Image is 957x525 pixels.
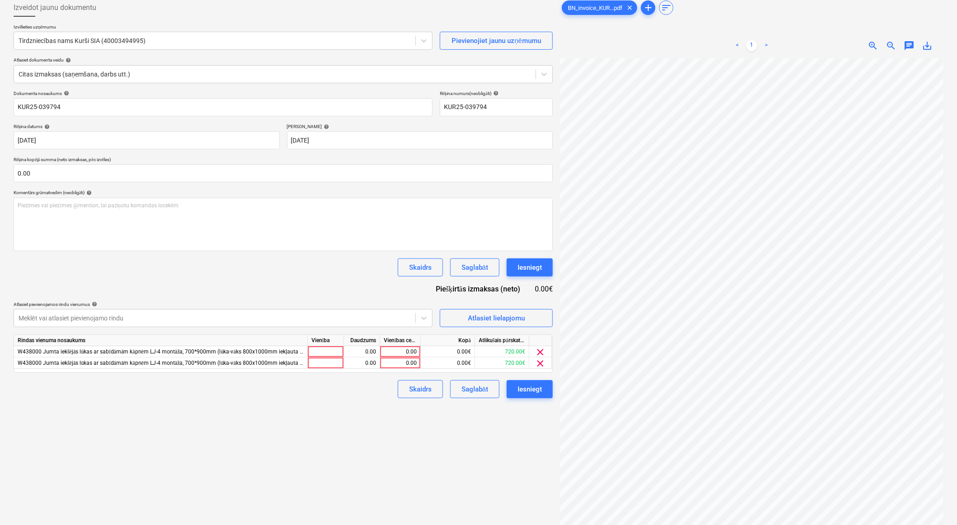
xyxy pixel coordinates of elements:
[90,301,97,307] span: help
[518,262,542,273] div: Iesniegt
[398,258,443,277] button: Skaidrs
[562,0,637,15] div: BN_invoice_KUR...pdf
[85,190,92,196] span: help
[344,335,380,346] div: Daudzums
[507,380,553,398] button: Iesniegt
[452,35,541,47] div: Pievienojiet jaunu uzņēmumu
[14,57,553,63] div: Atlasiet dokumenta veidu
[507,258,553,277] button: Iesniegt
[462,383,488,395] div: Saglabāt
[409,262,432,273] div: Skaidrs
[912,482,957,525] iframe: Chat Widget
[429,284,535,294] div: Piešķirtās izmaksas (neto)
[746,40,757,51] a: Page 1 is your current page
[535,284,553,294] div: 0.00€
[732,40,743,51] a: Previous page
[421,335,475,346] div: Kopā
[14,2,96,13] span: Izveidot jaunu dokumentu
[380,335,421,346] div: Vienības cena
[322,124,330,129] span: help
[398,380,443,398] button: Skaidrs
[475,358,529,369] div: 720.00€
[440,98,553,116] input: Rēķina numurs
[491,91,499,96] span: help
[440,309,553,327] button: Atlasiet lielapjomu
[535,347,546,358] span: clear
[287,124,553,129] div: [PERSON_NAME]
[562,5,628,11] span: BN_invoice_KUR...pdf
[348,358,376,369] div: 0.00
[450,258,500,277] button: Saglabāt
[62,91,69,96] span: help
[18,348,353,355] span: W438000 Jumta iekšējās lūkas ar sabīdāmām kāpnēm LJ-4 montāža, 700*900mm (lūka-vāks 800x1000mm ie...
[661,2,672,13] span: sort
[535,358,546,369] span: clear
[14,157,553,164] p: Rēķina kopējā summa (neto izmaksas, pēc izvēles)
[409,383,432,395] div: Skaidrs
[287,131,553,149] input: Izpildes datums nav norādīts
[14,301,433,307] div: Atlasiet pievienojamos rindu vienumus
[308,335,344,346] div: Vienība
[14,335,308,346] div: Rindas vienuma nosaukums
[14,164,553,182] input: Rēķina kopējā summa (neto izmaksas, pēc izvēles)
[475,346,529,358] div: 720.00€
[904,40,915,51] span: chat
[14,98,433,116] input: Dokumenta nosaukums
[384,346,417,358] div: 0.00
[14,24,433,32] p: Izvēlieties uzņēmumu
[14,190,553,196] div: Komentārs grāmatvedim (neobligāti)
[518,383,542,395] div: Iesniegt
[440,32,553,50] button: Pievienojiet jaunu uzņēmumu
[462,262,488,273] div: Saglabāt
[421,346,475,358] div: 0.00€
[421,358,475,369] div: 0.00€
[348,346,376,358] div: 0.00
[643,2,654,13] span: add
[475,335,529,346] div: Atlikušais pārskatītais budžets
[450,380,500,398] button: Saglabāt
[14,131,280,149] input: Rēķina datums nav norādīts
[14,91,433,96] div: Dokumenta nosaukums
[384,358,417,369] div: 0.00
[42,124,50,129] span: help
[624,2,635,13] span: clear
[440,91,553,96] div: Rēķina numurs (neobligāti)
[761,40,772,51] a: Next page
[886,40,896,51] span: zoom_out
[922,40,933,51] span: save_alt
[867,40,878,51] span: zoom_in
[64,57,71,63] span: help
[468,312,525,324] div: Atlasiet lielapjomu
[18,360,353,366] span: W438000 Jumta iekšējās lūkas ar sabīdāmām kāpnēm LJ-4 montāža, 700*900mm (lūka-vāks 800x1000mm ie...
[14,124,280,129] div: Rēķina datums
